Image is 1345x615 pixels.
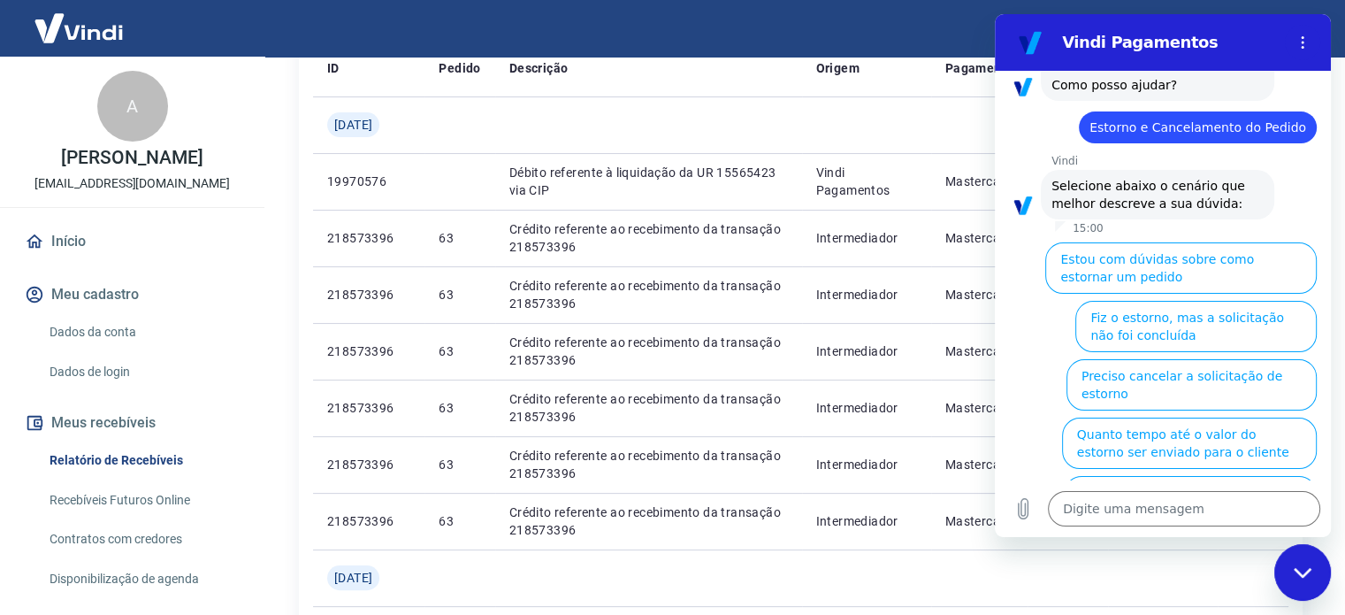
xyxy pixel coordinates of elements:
p: 63 [439,342,480,360]
p: 63 [439,512,480,530]
button: Sair [1260,12,1324,45]
p: Crédito referente ao recebimento da transação 218573396 [509,277,788,312]
p: [EMAIL_ADDRESS][DOMAIN_NAME] [34,174,230,193]
p: 218573396 [327,399,410,417]
p: Origem [816,59,860,77]
a: Contratos com credores [42,521,243,557]
button: Meu cadastro [21,275,243,314]
p: Intermediador [816,286,917,304]
p: Mastercard [945,399,1014,417]
p: Mastercard [945,342,1014,360]
p: Mastercard [945,229,1014,247]
iframe: Botão para abrir a janela de mensagens, conversa em andamento [1274,544,1331,601]
a: Disponibilização de agenda [42,561,243,597]
p: 218573396 [327,456,410,473]
a: Dados da conta [42,314,243,350]
p: 63 [439,229,480,247]
p: Mastercard [945,512,1014,530]
p: 63 [439,286,480,304]
p: Crédito referente ao recebimento da transação 218573396 [509,504,788,539]
p: Mastercard [945,173,1014,190]
span: [DATE] [334,569,372,587]
p: ID [327,59,340,77]
p: 19970576 [327,173,410,190]
p: Mastercard [945,286,1014,304]
p: Intermediador [816,399,917,417]
p: Crédito referente ao recebimento da transação 218573396 [509,334,788,369]
img: Vindi [21,1,136,55]
a: Dados de login [42,354,243,390]
p: Pedido [439,59,480,77]
p: 218573396 [327,342,410,360]
p: Mastercard [945,456,1014,473]
iframe: Janela de mensagens [995,14,1331,537]
span: [DATE] [334,116,372,134]
button: Meus recebíveis [21,404,243,442]
p: Crédito referente ao recebimento da transação 218573396 [509,220,788,256]
p: 63 [439,456,480,473]
p: Intermediador [816,229,917,247]
p: 63 [439,399,480,417]
p: 218573396 [327,229,410,247]
p: Crédito referente ao recebimento da transação 218573396 [509,390,788,426]
p: Descrição [509,59,569,77]
a: Relatório de Recebíveis [42,442,243,479]
div: A [97,71,168,142]
p: 218573396 [327,512,410,530]
p: Intermediador [816,512,917,530]
p: Débito referente à liquidação da UR 15565423 via CIP [509,164,788,199]
p: Crédito referente ao recebimento da transação 218573396 [509,447,788,482]
p: Pagamento [945,59,1014,77]
a: Recebíveis Futuros Online [42,482,243,519]
p: [PERSON_NAME] [61,149,203,167]
p: 218573396 [327,286,410,304]
a: Início [21,222,243,261]
p: Intermediador [816,342,917,360]
p: Vindi Pagamentos [816,164,917,199]
p: Intermediador [816,456,917,473]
